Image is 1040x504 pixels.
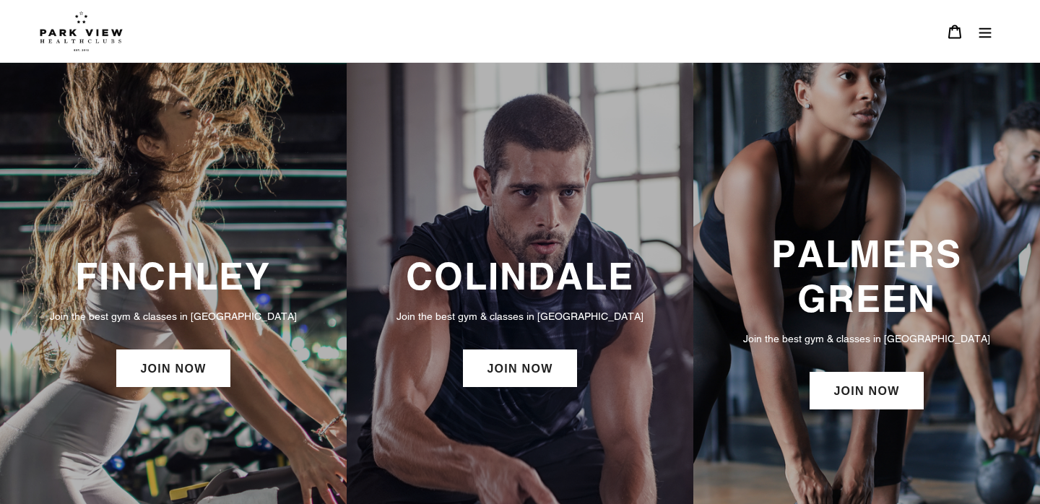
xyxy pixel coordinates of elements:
a: JOIN NOW: Finchley Membership [116,349,230,387]
a: JOIN NOW: Palmers Green Membership [810,372,923,409]
p: Join the best gym & classes in [GEOGRAPHIC_DATA] [361,308,679,324]
img: Park view health clubs is a gym near you. [40,11,123,51]
p: Join the best gym & classes in [GEOGRAPHIC_DATA] [14,308,332,324]
h3: FINCHLEY [14,254,332,298]
button: Menu [970,16,1000,47]
h3: COLINDALE [361,254,679,298]
a: JOIN NOW: Colindale Membership [463,349,576,387]
h3: PALMERS GREEN [708,232,1026,321]
p: Join the best gym & classes in [GEOGRAPHIC_DATA] [708,331,1026,347]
